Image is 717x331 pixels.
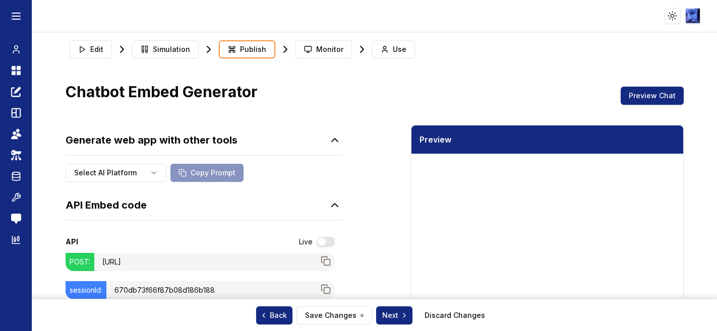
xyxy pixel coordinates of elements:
span: Publish [240,44,266,54]
button: Select AI Platform [66,164,166,182]
h1: API Embed code [66,198,147,212]
p: 670db73f66f87b08d186b188 [106,281,235,299]
span: Back [260,310,287,320]
p: Live [299,237,313,247]
button: Use [372,40,415,58]
div: sessionId: [66,281,106,299]
span: Use [393,44,406,54]
button: Next [376,306,412,324]
span: Monitor [316,44,343,54]
button: Monitor [295,40,352,58]
button: Save Changes [296,306,372,324]
button: Publish [219,40,275,58]
div: API [66,237,78,247]
span: Next [382,310,408,320]
button: Discard Changes [416,306,493,324]
img: ACg8ocLIQrZOk08NuYpm7ecFLZE0xiClguSD1EtfFjuoGWgIgoqgD8A6FQ=s96-c [686,9,700,23]
img: feedback [11,214,21,224]
button: Simulation [132,40,199,58]
a: Discard Changes [425,310,485,320]
span: Preview [420,134,451,146]
button: Back [256,306,292,324]
p: [URL] [94,253,141,271]
h1: Generate web app with other tools [66,133,237,147]
button: Edit [70,40,112,58]
span: Simulation [153,44,190,54]
div: POST: [66,253,94,271]
h3: Chatbot Embed Generator [66,83,258,101]
button: Preview Chat [621,87,684,105]
span: Edit [90,44,103,54]
span: Select AI Platform [74,168,137,178]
